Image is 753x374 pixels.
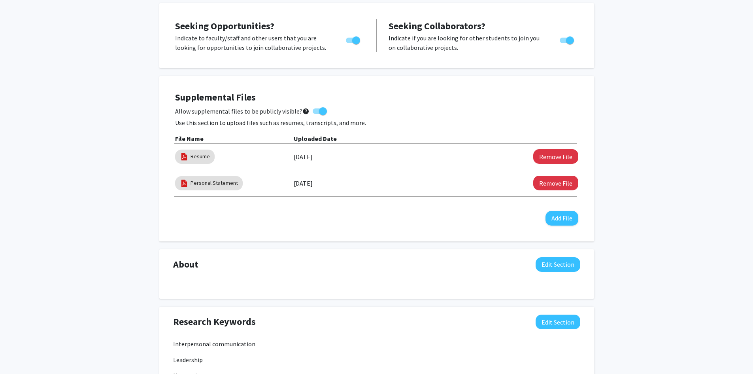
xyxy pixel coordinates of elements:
[173,315,256,329] span: Research Keywords
[343,33,364,45] div: Toggle
[175,106,310,116] span: Allow supplemental files to be publicly visible?
[180,152,189,161] img: pdf_icon.png
[536,315,580,329] button: Edit Research Keywords
[533,149,578,164] button: Remove Resume File
[175,20,274,32] span: Seeking Opportunities?
[191,179,238,187] a: Personal Statement
[294,135,337,142] b: Uploaded Date
[173,355,580,365] p: Leadership
[557,33,578,45] div: Toggle
[180,179,189,188] img: pdf_icon.png
[294,150,313,163] label: [DATE]
[175,118,578,127] p: Use this section to upload files such as resumes, transcripts, and more.
[173,339,580,349] p: Interpersonal communication
[302,106,310,116] mat-icon: help
[173,257,198,271] span: About
[389,33,545,52] p: Indicate if you are looking for other students to join you on collaborative projects.
[6,338,34,368] iframe: Chat
[533,176,578,190] button: Remove Personal Statement File
[191,152,210,161] a: Resume
[536,257,580,272] button: Edit About
[175,92,578,103] h4: Supplemental Files
[175,135,204,142] b: File Name
[175,33,331,52] p: Indicate to faculty/staff and other users that you are looking for opportunities to join collabor...
[545,211,578,226] button: Add File
[294,177,313,190] label: [DATE]
[389,20,485,32] span: Seeking Collaborators?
